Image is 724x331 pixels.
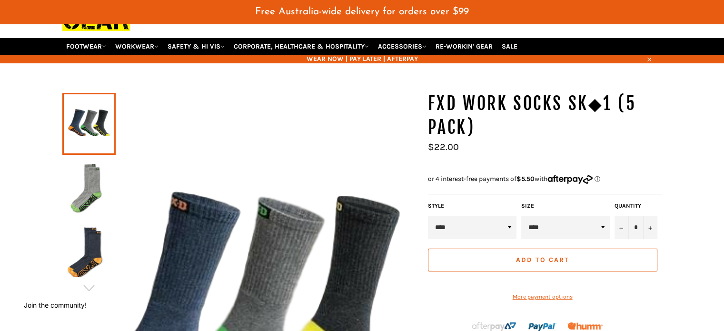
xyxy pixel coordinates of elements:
[428,249,657,271] button: Add to Cart
[67,225,111,278] img: FXD WORK SOCKS SK◆1 (5 Pack) - Workin' Gear
[164,38,228,55] a: SAFETY & HI VIS
[62,54,662,63] span: WEAR NOW | PAY LATER | AFTERPAY
[643,216,657,239] button: Increase item quantity by one
[111,38,162,55] a: WORKWEAR
[67,161,111,214] img: FXD WORK SOCKS SK◆1 (5 Pack) - Workin' Gear
[374,38,430,55] a: ACCESSORIES
[428,92,662,139] h1: FXD WORK SOCKS SK◆1 (5 Pack)
[428,202,516,210] label: Style
[428,293,657,301] a: More payment options
[615,202,657,210] label: Quantity
[255,7,469,17] span: Free Australia-wide delivery for orders over $99
[432,38,496,55] a: RE-WORKIN' GEAR
[521,202,610,210] label: Size
[567,322,603,330] img: Humm_core_logo_RGB-01_300x60px_small_195d8312-4386-4de7-b182-0ef9b6303a37.png
[498,38,521,55] a: SALE
[230,38,373,55] a: CORPORATE, HEALTHCARE & HOSPITALITY
[428,141,459,152] span: $22.00
[24,301,87,309] button: Join the community!
[615,216,629,239] button: Reduce item quantity by one
[62,38,110,55] a: FOOTWEAR
[516,256,569,264] span: Add to Cart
